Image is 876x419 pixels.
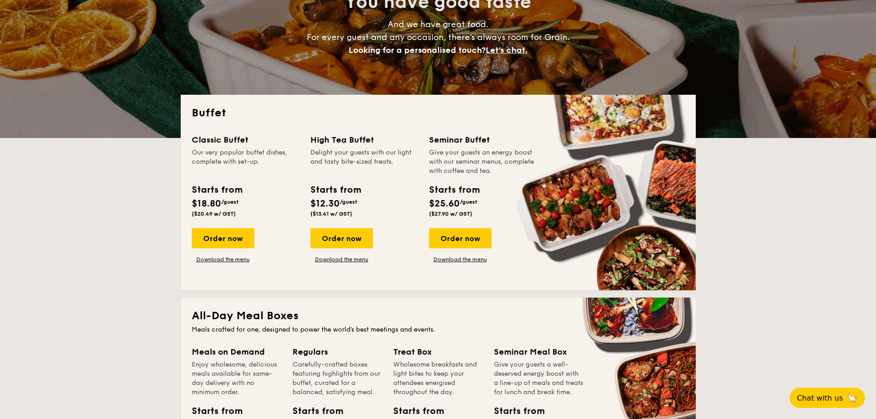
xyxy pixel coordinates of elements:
[310,133,418,146] div: High Tea Buffet
[310,148,418,176] div: Delight your guests with our light and tasty bite-sized treats.
[192,360,281,397] div: Enjoy wholesome, delicious meals available for same-day delivery with no minimum order.
[494,360,584,397] div: Give your guests a well-deserved energy boost with a line-up of meals and treats for lunch and br...
[494,404,535,418] div: Starts from
[790,388,865,408] button: Chat with us🦙
[429,228,492,248] div: Order now
[292,345,382,358] div: Regulars
[192,228,254,248] div: Order now
[192,345,281,358] div: Meals on Demand
[310,183,361,197] div: Starts from
[292,360,382,397] div: Carefully-crafted boxes featuring highlights from our buffet, curated for a balanced, satisfying ...
[192,211,236,217] span: ($20.49 w/ GST)
[429,148,537,176] div: Give your guests an energy boost with our seminar menus, complete with coffee and tea.
[429,133,537,146] div: Seminar Buffet
[192,148,299,176] div: Our very popular buffet dishes, complete with set-up.
[393,360,483,397] div: Wholesome breakfasts and light bites to keep your attendees energised throughout the day.
[429,183,479,197] div: Starts from
[192,183,242,197] div: Starts from
[292,404,334,418] div: Starts from
[429,198,460,209] span: $25.60
[192,309,685,323] h2: All-Day Meal Boxes
[310,228,373,248] div: Order now
[393,404,435,418] div: Starts from
[429,256,492,263] a: Download the menu
[486,45,527,55] span: Let's chat.
[310,198,340,209] span: $12.30
[192,325,685,334] div: Meals crafted for one, designed to power the world's best meetings and events.
[310,211,352,217] span: ($13.41 w/ GST)
[429,211,472,217] span: ($27.90 w/ GST)
[192,106,685,121] h2: Buffet
[192,404,233,418] div: Starts from
[340,199,357,205] span: /guest
[494,345,584,358] div: Seminar Meal Box
[192,256,254,263] a: Download the menu
[310,256,373,263] a: Download the menu
[307,19,570,55] span: And we have great food. For every guest and any occasion, there’s always room for Grain.
[349,45,486,55] span: Looking for a personalised touch?
[797,394,843,402] span: Chat with us
[192,133,299,146] div: Classic Buffet
[847,393,858,403] span: 🦙
[393,345,483,358] div: Treat Box
[460,199,477,205] span: /guest
[221,199,239,205] span: /guest
[192,198,221,209] span: $18.80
